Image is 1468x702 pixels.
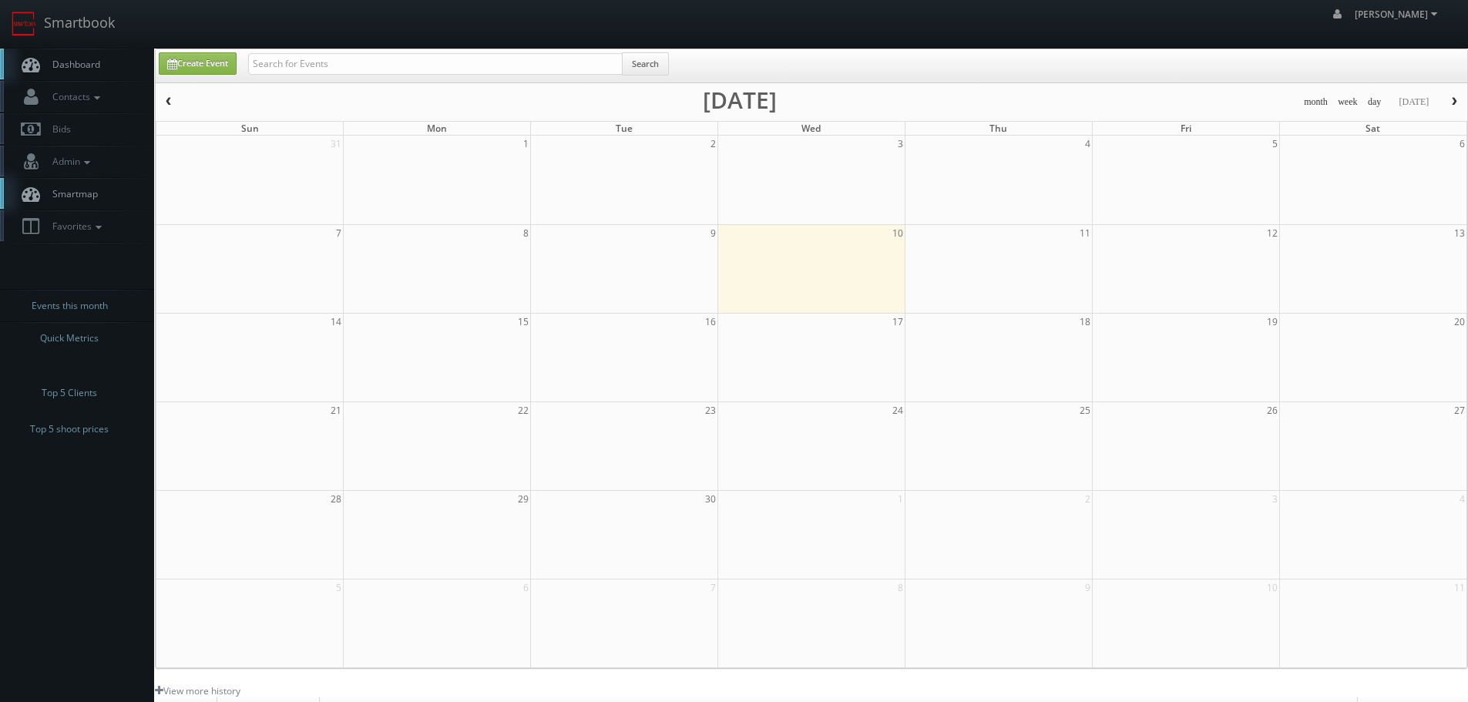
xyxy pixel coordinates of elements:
[329,314,343,330] span: 14
[989,122,1007,135] span: Thu
[1265,225,1279,241] span: 12
[12,12,36,36] img: smartbook-logo.png
[1265,579,1279,596] span: 10
[516,491,530,507] span: 29
[896,491,905,507] span: 1
[1298,92,1333,112] button: month
[1362,92,1387,112] button: day
[891,402,905,418] span: 24
[45,155,94,168] span: Admin
[522,225,530,241] span: 8
[45,220,106,233] span: Favorites
[334,225,343,241] span: 7
[516,402,530,418] span: 22
[622,52,669,76] button: Search
[45,90,104,103] span: Contacts
[1393,92,1434,112] button: [DATE]
[1181,122,1191,135] span: Fri
[1458,491,1466,507] span: 4
[329,136,343,152] span: 31
[45,187,98,200] span: Smartmap
[891,225,905,241] span: 10
[801,122,821,135] span: Wed
[522,136,530,152] span: 1
[1355,8,1442,21] span: [PERSON_NAME]
[516,314,530,330] span: 15
[42,385,97,401] span: Top 5 Clients
[1453,579,1466,596] span: 11
[334,579,343,596] span: 5
[329,491,343,507] span: 28
[45,123,71,136] span: Bids
[1366,122,1380,135] span: Sat
[1078,402,1092,418] span: 25
[616,122,633,135] span: Tue
[896,579,905,596] span: 8
[709,225,717,241] span: 9
[1453,314,1466,330] span: 20
[1083,136,1092,152] span: 4
[248,53,623,75] input: Search for Events
[704,314,717,330] span: 16
[896,136,905,152] span: 3
[1265,314,1279,330] span: 19
[704,491,717,507] span: 30
[704,402,717,418] span: 23
[1265,402,1279,418] span: 26
[427,122,447,135] span: Mon
[1083,491,1092,507] span: 2
[1078,314,1092,330] span: 18
[159,52,237,75] a: Create Event
[329,402,343,418] span: 21
[1083,579,1092,596] span: 9
[155,684,240,697] a: View more history
[709,579,717,596] span: 7
[1332,92,1363,112] button: week
[1453,225,1466,241] span: 13
[1458,136,1466,152] span: 6
[1271,136,1279,152] span: 5
[1453,402,1466,418] span: 27
[40,331,99,346] span: Quick Metrics
[1271,491,1279,507] span: 3
[30,422,109,437] span: Top 5 shoot prices
[241,122,259,135] span: Sun
[45,58,100,71] span: Dashboard
[709,136,717,152] span: 2
[522,579,530,596] span: 6
[703,92,777,108] h2: [DATE]
[891,314,905,330] span: 17
[32,298,108,314] span: Events this month
[1078,225,1092,241] span: 11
